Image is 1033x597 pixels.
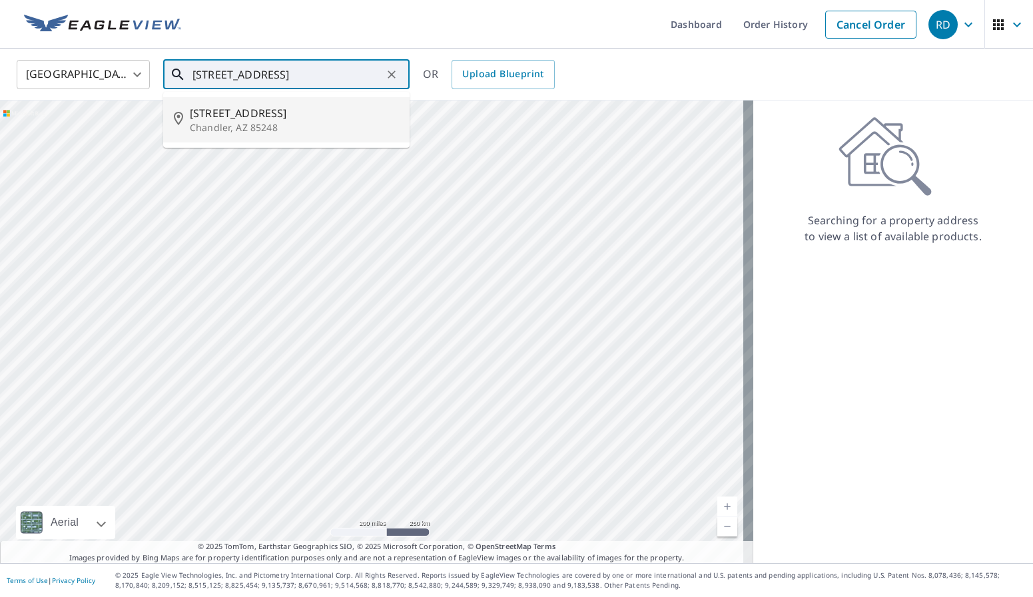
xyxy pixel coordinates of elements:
a: Upload Blueprint [452,60,554,89]
a: Current Level 5, Zoom Out [717,516,737,536]
a: Current Level 5, Zoom In [717,497,737,516]
a: Terms of Use [7,576,48,585]
p: Chandler, AZ 85248 [190,121,399,134]
span: Upload Blueprint [462,66,543,83]
a: OpenStreetMap [476,541,531,551]
p: Searching for a property address to view a list of available products. [804,212,982,244]
a: Terms [533,541,555,551]
span: © 2025 TomTom, Earthstar Geographics SIO, © 2025 Microsoft Corporation, © [198,541,555,552]
div: Aerial [47,506,83,539]
div: [GEOGRAPHIC_DATA] [17,56,150,93]
div: OR [423,60,555,89]
button: Clear [382,65,401,84]
div: RD [928,10,958,39]
p: | [7,576,95,584]
div: Aerial [16,506,115,539]
p: © 2025 Eagle View Technologies, Inc. and Pictometry International Corp. All Rights Reserved. Repo... [115,570,1026,590]
a: Privacy Policy [52,576,95,585]
input: Search by address or latitude-longitude [192,56,382,93]
a: Cancel Order [825,11,916,39]
img: EV Logo [24,15,181,35]
span: [STREET_ADDRESS] [190,105,399,121]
